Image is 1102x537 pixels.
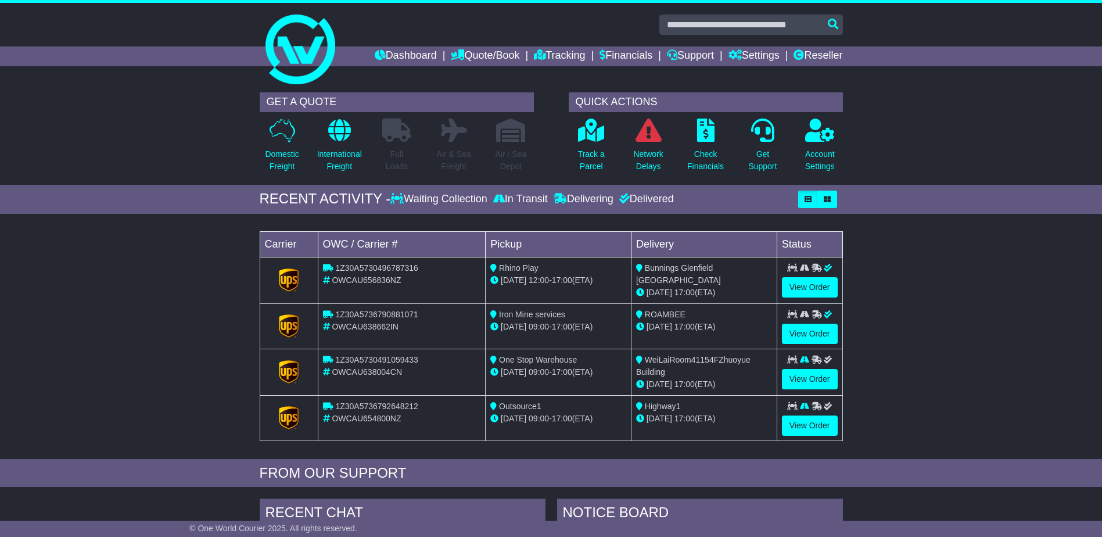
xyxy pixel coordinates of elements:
[490,274,626,287] div: - (ETA)
[552,367,572,377] span: 17:00
[645,310,685,319] span: ROAMBEE
[486,231,631,257] td: Pickup
[490,366,626,378] div: - (ETA)
[687,118,724,179] a: CheckFinancials
[674,322,695,331] span: 17:00
[633,148,663,173] p: Network Delays
[805,118,835,179] a: AccountSettings
[728,46,780,66] a: Settings
[777,231,842,257] td: Status
[645,402,680,411] span: Highway1
[636,263,721,285] span: Bunnings Glenfield [GEOGRAPHIC_DATA]
[647,380,672,389] span: [DATE]
[260,499,545,530] div: RECENT CHAT
[318,231,486,257] td: OWC / Carrier #
[317,148,362,173] p: International Freight
[189,524,357,533] span: © One World Courier 2025. All rights reserved.
[552,322,572,331] span: 17:00
[631,231,777,257] td: Delivery
[578,148,605,173] p: Track a Parcel
[551,193,616,206] div: Delivering
[499,310,565,319] span: Iron Mine services
[647,322,672,331] span: [DATE]
[279,406,299,429] img: GetCarrierServiceLogo
[534,46,585,66] a: Tracking
[390,193,490,206] div: Waiting Collection
[375,46,437,66] a: Dashboard
[529,414,549,423] span: 09:00
[264,118,299,179] a: DomesticFreight
[636,321,772,333] div: (ETA)
[279,268,299,292] img: GetCarrierServiceLogo
[490,413,626,425] div: - (ETA)
[499,402,541,411] span: Outsource1
[490,193,551,206] div: In Transit
[748,118,777,179] a: GetSupport
[332,414,401,423] span: OWCAU654800NZ
[569,92,843,112] div: QUICK ACTIONS
[782,416,838,436] a: View Order
[674,380,695,389] span: 17:00
[674,288,695,297] span: 17:00
[501,322,526,331] span: [DATE]
[501,275,526,285] span: [DATE]
[636,287,772,299] div: (ETA)
[499,355,577,364] span: One Stop Warehouse
[687,148,724,173] p: Check Financials
[577,118,605,179] a: Track aParcel
[636,355,751,377] span: WeiLaiRoom41154FZhuoyue Building
[805,148,835,173] p: Account Settings
[674,414,695,423] span: 17:00
[335,263,418,273] span: 1Z30A5730496787316
[782,277,838,298] a: View Order
[794,46,842,66] a: Reseller
[260,191,391,207] div: RECENT ACTIVITY -
[636,413,772,425] div: (ETA)
[335,402,418,411] span: 1Z30A5736792648212
[501,414,526,423] span: [DATE]
[529,322,549,331] span: 09:00
[616,193,674,206] div: Delivered
[667,46,714,66] a: Support
[496,148,527,173] p: Air / Sea Depot
[335,310,418,319] span: 1Z30A5736790881071
[636,378,772,391] div: (ETA)
[260,231,318,257] td: Carrier
[490,321,626,333] div: - (ETA)
[552,414,572,423] span: 17:00
[600,46,652,66] a: Financials
[260,92,534,112] div: GET A QUOTE
[748,148,777,173] p: Get Support
[647,288,672,297] span: [DATE]
[335,355,418,364] span: 1Z30A5730491059433
[499,263,539,273] span: Rhino Play
[529,367,549,377] span: 09:00
[647,414,672,423] span: [DATE]
[332,322,398,331] span: OWCAU638662IN
[279,314,299,338] img: GetCarrierServiceLogo
[332,275,401,285] span: OWCAU656836NZ
[317,118,362,179] a: InternationalFreight
[552,275,572,285] span: 17:00
[437,148,471,173] p: Air & Sea Freight
[382,148,411,173] p: Full Loads
[782,324,838,344] a: View Order
[529,275,549,285] span: 12:00
[782,369,838,389] a: View Order
[260,465,843,482] div: FROM OUR SUPPORT
[501,367,526,377] span: [DATE]
[557,499,843,530] div: NOTICE BOARD
[633,118,663,179] a: NetworkDelays
[451,46,519,66] a: Quote/Book
[279,360,299,384] img: GetCarrierServiceLogo
[332,367,402,377] span: OWCAU638004CN
[265,148,299,173] p: Domestic Freight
